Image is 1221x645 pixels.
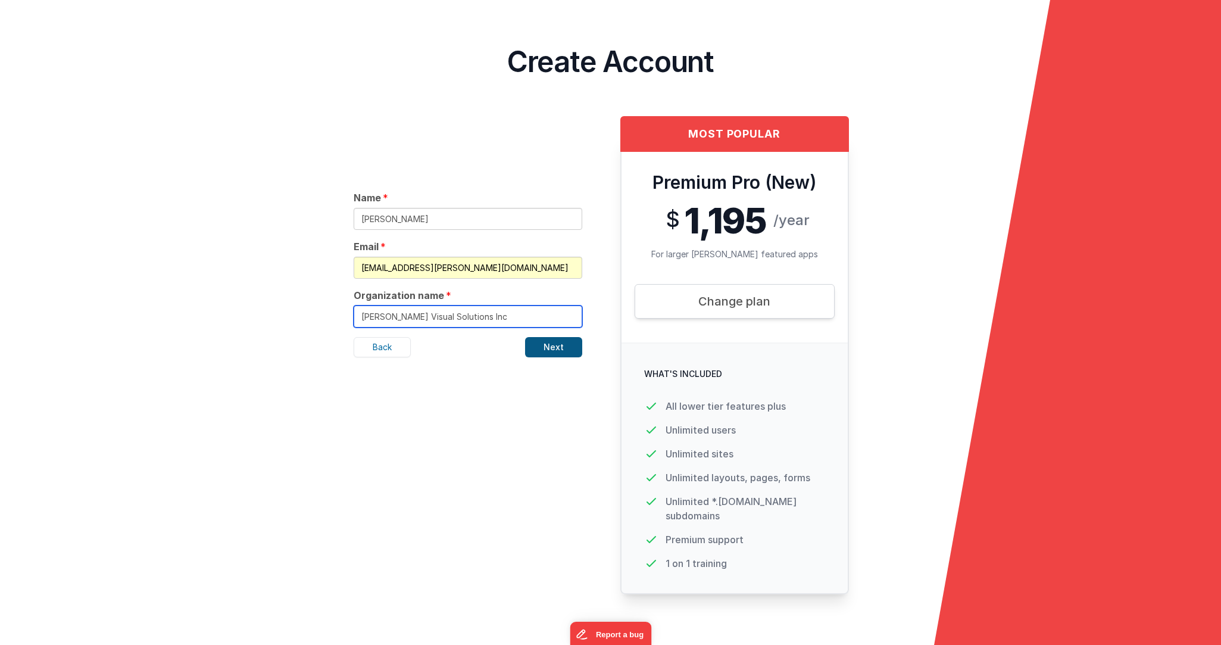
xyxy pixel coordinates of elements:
[635,284,835,319] a: Change plan
[666,447,733,461] p: Unlimited sites
[666,532,744,547] p: Premium support
[773,211,810,230] span: /year
[354,191,381,205] span: Name
[666,399,786,413] p: All lower tier features plus
[666,556,727,571] p: 1 on 1 training
[525,337,582,357] button: Next
[620,172,849,193] h3: Premium Pro (New)
[354,239,379,254] span: Email
[684,202,767,238] span: 1,195
[666,470,810,485] p: Unlimited layouts, pages, forms
[354,337,411,357] button: Back
[10,48,1211,76] h4: Create Account
[666,423,736,437] p: Unlimited users
[644,367,825,380] p: What's Included
[354,288,444,303] span: Organization name
[666,207,679,231] span: $
[666,494,825,523] p: Unlimited *.[DOMAIN_NAME] subdomains
[620,116,849,152] span: Most popular
[635,248,835,260] p: For larger [PERSON_NAME] featured apps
